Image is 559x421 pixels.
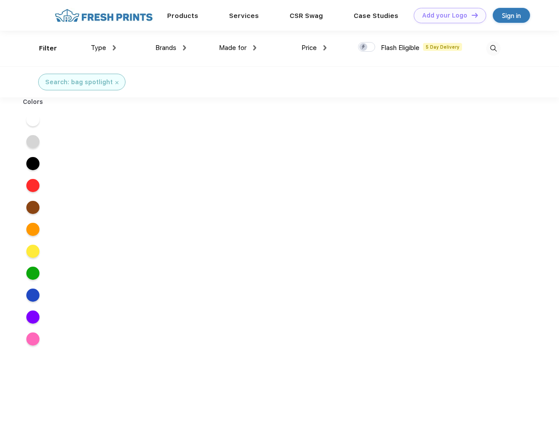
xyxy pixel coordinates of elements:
[486,41,501,56] img: desktop_search.svg
[472,13,478,18] img: DT
[183,45,186,50] img: dropdown.png
[45,78,113,87] div: Search: bag spotlight
[16,97,50,107] div: Colors
[253,45,256,50] img: dropdown.png
[52,8,155,23] img: fo%20logo%202.webp
[423,43,462,51] span: 5 Day Delivery
[323,45,326,50] img: dropdown.png
[301,44,317,52] span: Price
[167,12,198,20] a: Products
[422,12,467,19] div: Add your Logo
[113,45,116,50] img: dropdown.png
[219,44,247,52] span: Made for
[91,44,106,52] span: Type
[155,44,176,52] span: Brands
[502,11,521,21] div: Sign in
[115,81,118,84] img: filter_cancel.svg
[381,44,419,52] span: Flash Eligible
[39,43,57,54] div: Filter
[493,8,530,23] a: Sign in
